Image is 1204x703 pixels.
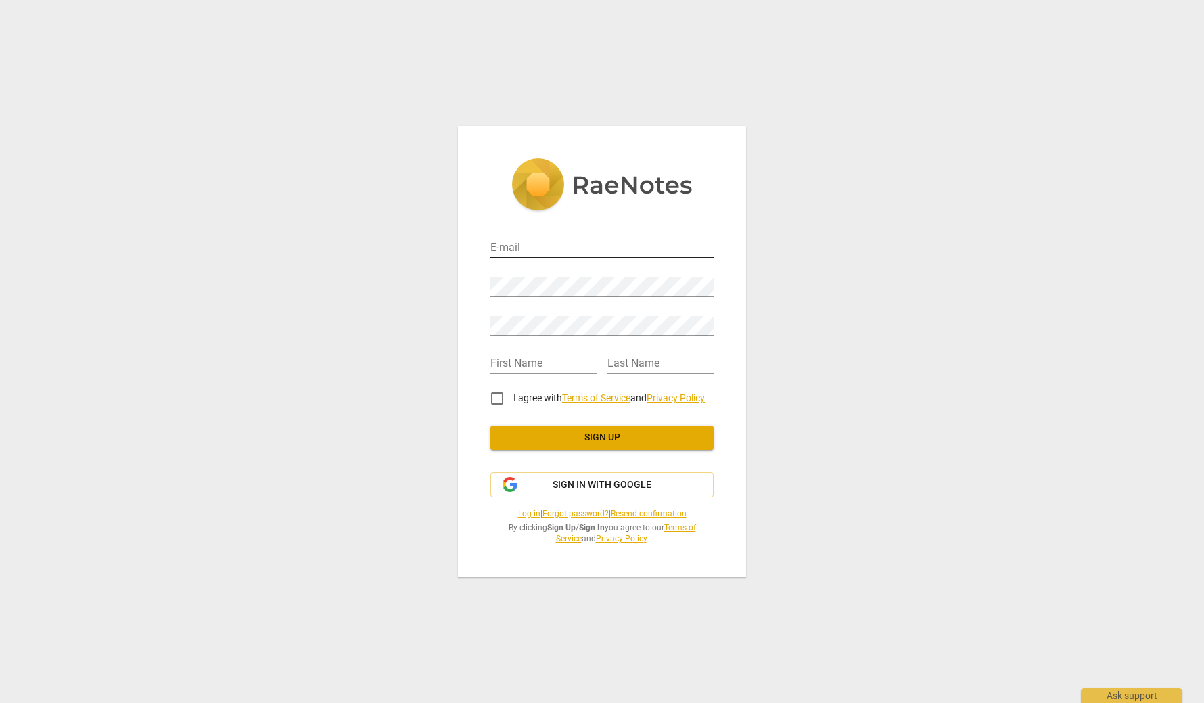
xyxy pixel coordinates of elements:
a: Resend confirmation [611,509,687,518]
span: Sign up [501,431,703,445]
span: | | [490,508,714,520]
b: Sign Up [547,523,576,532]
span: By clicking / you agree to our and . [490,522,714,545]
b: Sign In [579,523,605,532]
a: Log in [518,509,540,518]
img: 5ac2273c67554f335776073100b6d88f.svg [511,158,693,214]
div: Ask support [1081,688,1182,703]
span: Sign in with Google [553,478,651,492]
button: Sign up [490,426,714,450]
a: Forgot password? [542,509,609,518]
span: I agree with and [513,392,705,403]
button: Sign in with Google [490,472,714,498]
a: Terms of Service [556,523,696,544]
a: Terms of Service [562,392,630,403]
a: Privacy Policy [596,534,647,543]
a: Privacy Policy [647,392,705,403]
